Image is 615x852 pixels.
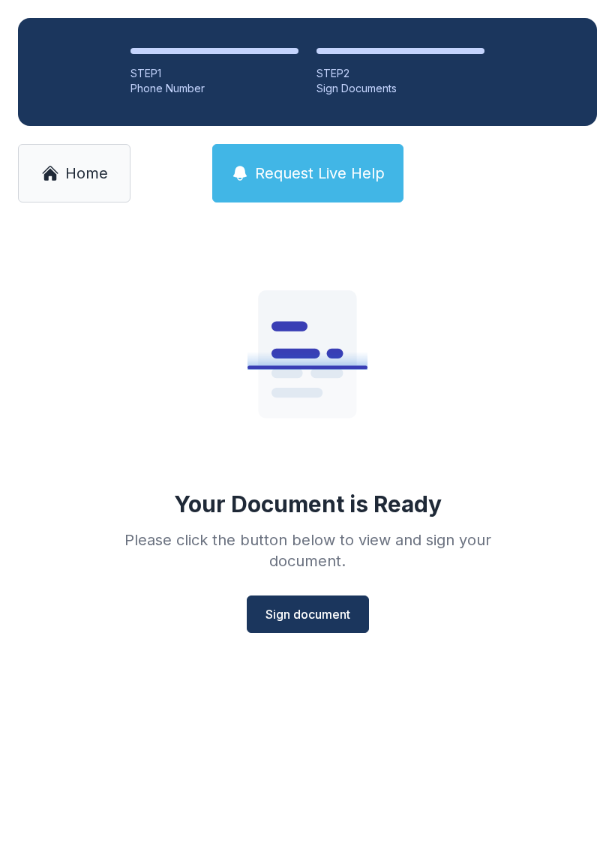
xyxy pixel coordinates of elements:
span: Request Live Help [255,163,385,184]
div: Please click the button below to view and sign your document. [91,529,523,571]
div: Phone Number [130,81,298,96]
span: Sign document [265,605,350,623]
div: Your Document is Ready [174,490,442,517]
span: Home [65,163,108,184]
div: STEP 1 [130,66,298,81]
div: Sign Documents [316,81,484,96]
div: STEP 2 [316,66,484,81]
